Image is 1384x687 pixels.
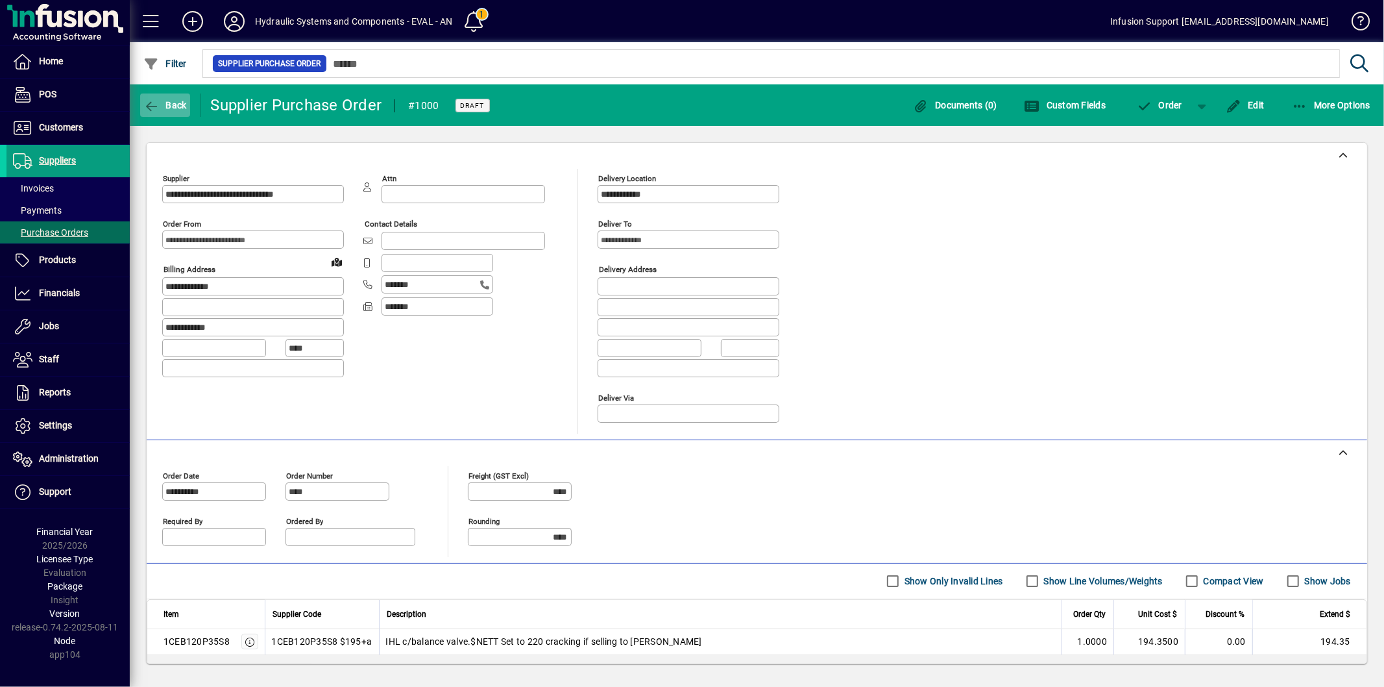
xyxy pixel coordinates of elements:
[286,516,323,525] mat-label: Ordered by
[265,629,379,655] td: 1CEB120P35S8 $195+a
[6,410,130,442] a: Settings
[1292,100,1371,110] span: More Options
[598,174,656,183] mat-label: Delivery Location
[902,575,1003,588] label: Show Only Invalid Lines
[163,471,199,480] mat-label: Order date
[1025,100,1106,110] span: Custom Fields
[1226,100,1265,110] span: Edit
[39,486,71,497] span: Support
[273,607,322,621] span: Supplier Code
[461,101,485,110] span: Draft
[598,219,632,229] mat-label: Deliver To
[387,607,427,621] span: Description
[1113,629,1185,655] td: 194.3500
[13,227,88,238] span: Purchase Orders
[1252,629,1366,655] td: 194.35
[1073,607,1106,621] span: Order Qty
[6,443,130,475] a: Administration
[1201,575,1264,588] label: Compact View
[1289,94,1374,117] button: More Options
[55,636,76,646] span: Node
[468,471,529,480] mat-label: Freight (GST excl)
[286,471,333,480] mat-label: Order number
[382,174,396,183] mat-label: Attn
[130,94,201,117] app-page-header-button: Back
[6,79,130,111] a: POS
[6,310,130,343] a: Jobs
[6,199,130,221] a: Payments
[6,377,130,409] a: Reports
[1320,607,1350,621] span: Extend $
[6,277,130,310] a: Financials
[1342,3,1368,45] a: Knowledge Base
[213,10,255,33] button: Profile
[468,516,500,525] mat-label: Rounding
[140,52,190,75] button: Filter
[13,183,54,194] span: Invoices
[163,219,201,229] mat-label: Order from
[1041,575,1163,588] label: Show Line Volumes/Weights
[598,393,634,402] mat-label: Deliver via
[6,177,130,199] a: Invoices
[39,56,63,66] span: Home
[39,122,83,132] span: Customers
[39,453,99,464] span: Administration
[39,89,56,99] span: POS
[1021,94,1110,117] button: Custom Fields
[37,527,93,537] span: Financial Year
[50,608,80,619] span: Version
[143,100,187,110] span: Back
[1136,100,1182,110] span: Order
[39,288,80,298] span: Financials
[143,58,187,69] span: Filter
[1110,11,1329,32] div: Infusion Support [EMAIL_ADDRESS][DOMAIN_NAME]
[39,420,72,431] span: Settings
[1138,607,1177,621] span: Unit Cost $
[1185,629,1252,655] td: 0.00
[6,221,130,244] a: Purchase Orders
[37,554,93,564] span: Licensee Type
[6,343,130,376] a: Staff
[6,476,130,508] a: Support
[163,174,189,183] mat-label: Supplier
[1206,607,1244,621] span: Discount %
[386,635,702,648] span: IHL c/balance valve.$NETT Set to 220 cracking if selling to [PERSON_NAME]
[6,45,130,78] a: Home
[910,94,1001,117] button: Documents (0)
[164,635,230,648] div: 1CEB120P35S8
[39,387,71,397] span: Reports
[1130,94,1189,117] button: Order
[1062,629,1113,655] td: 1.0000
[13,205,62,216] span: Payments
[408,95,439,116] div: #1000
[47,581,82,592] span: Package
[6,112,130,144] a: Customers
[326,251,347,272] a: View on map
[1302,575,1351,588] label: Show Jobs
[39,354,59,364] span: Staff
[255,11,453,32] div: Hydraulic Systems and Components - EVAL - AN
[39,321,59,331] span: Jobs
[1222,94,1268,117] button: Edit
[164,607,179,621] span: Item
[163,516,202,525] mat-label: Required by
[39,155,76,166] span: Suppliers
[913,100,997,110] span: Documents (0)
[39,255,76,265] span: Products
[140,94,190,117] button: Back
[211,95,382,116] div: Supplier Purchase Order
[172,10,213,33] button: Add
[218,57,321,70] span: Supplier Purchase Order
[6,244,130,277] a: Products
